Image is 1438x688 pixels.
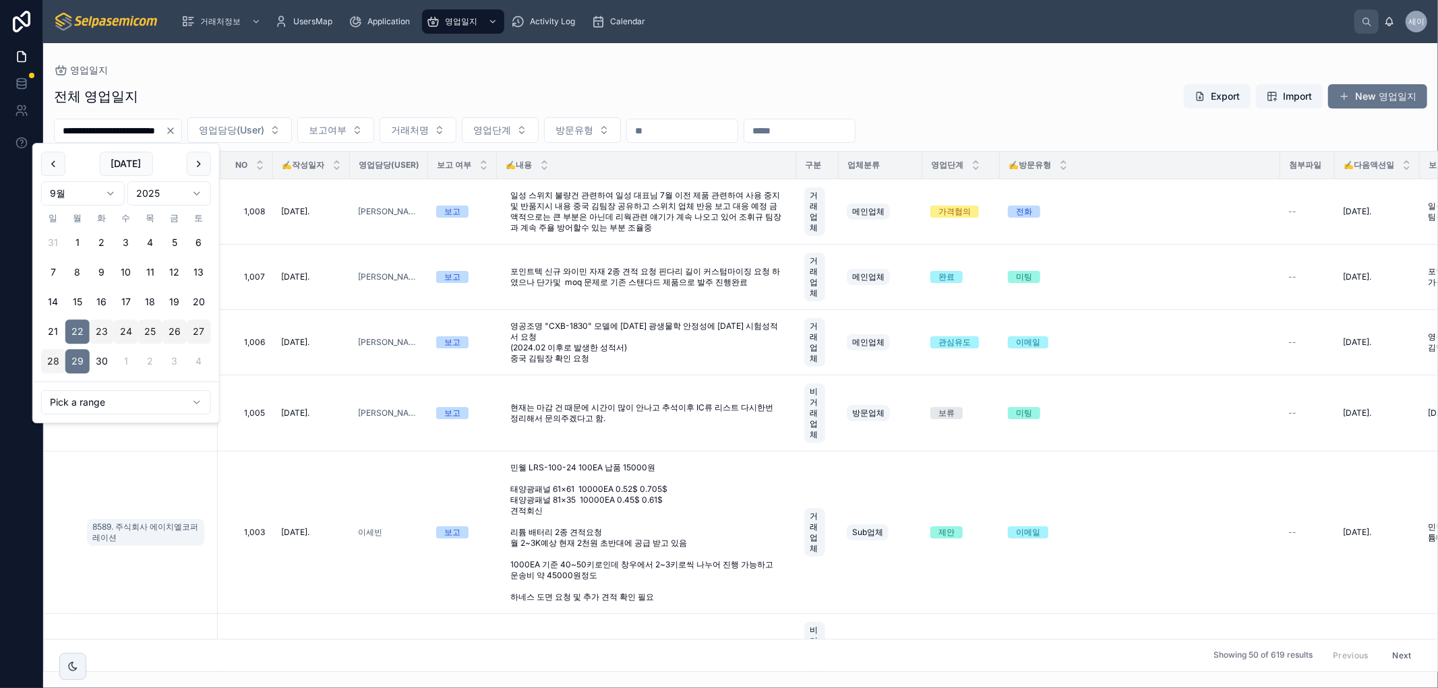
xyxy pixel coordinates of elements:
a: UsersMap [270,9,342,34]
a: 보고 [436,206,489,218]
span: ✍️내용 [506,160,532,170]
span: 보고여부 [309,123,347,137]
a: 보고 [436,526,489,538]
button: 2025년 9월 8일 월요일 [65,260,90,284]
div: 이메일 [1016,336,1040,348]
span: 업체분류 [847,160,880,170]
a: 영업일지 [54,63,108,77]
a: 방문업체 [847,402,914,424]
span: Import [1283,90,1312,103]
a: 비거래업체 [804,619,831,684]
span: 메인업체 [852,272,885,282]
span: [DATE]. [1343,272,1371,282]
a: 완료 [930,271,992,283]
a: 영업일지 [422,9,504,34]
button: 2025년 9월 14일 일요일 [41,290,65,314]
button: 2025년 9월 17일 수요일 [114,290,138,314]
span: 영공조명 "CXB-1830" 모델에 [DATE] 광생물학 안정성에 [DATE] 시험성적서 요청 (2024.02 이후로 발생한 성적서) 중국 김팀장 확인 요청 [510,321,783,364]
button: Import [1256,84,1323,108]
span: 비거래업체 [810,386,820,440]
th: 수요일 [114,211,138,225]
span: [DATE]. [1343,408,1371,418]
button: Today, 2025년 9월 29일 월요일, selected [65,349,90,373]
button: Export [1184,84,1251,108]
a: [PERSON_NAME] [358,408,420,418]
a: -- [1288,272,1327,282]
a: 보고 [436,407,489,419]
div: 이메일 [1016,526,1040,538]
a: 메인업체 [847,201,914,222]
button: 2025년 9월 3일 수요일 [114,230,138,255]
button: 2025년 9월 18일 목요일 [138,290,162,314]
span: -- [1288,272,1296,282]
span: Activity Log [530,16,575,27]
a: 현재는 마감 건 때문에 시간이 많이 안나고 추석이후 IC류 리스트 다시한번 정리해서 문의주겠다고 함. [505,397,788,429]
a: 이세빈 [358,527,420,538]
table: 9월 2025 [41,211,211,373]
div: scrollable content [171,7,1354,36]
span: 이세빈 [358,527,382,538]
a: 민웰 LRS-100-24 100EA 납품 15000원 태양광패널 61×61 10000EA 0.52$ 0.705$ 태양광패널 81×35 10000EA 0.45$ 0.61$ 견적... [505,457,788,608]
span: 영업담당(User) [199,123,264,137]
a: 거래업체 [804,250,831,304]
th: 일요일 [41,211,65,225]
button: 2025년 9월 19일 금요일 [162,290,187,314]
a: [DATE]. [1343,408,1412,418]
button: 2025년 9월 2일 화요일 [90,230,114,255]
div: 미팅 [1016,271,1032,283]
button: 2025년 9월 25일 목요일, selected [138,319,162,344]
span: 거래업체 [810,190,820,233]
span: 메인업체 [852,337,885,348]
span: 1,003 [226,527,265,538]
span: ✍️작성일자 [282,160,324,170]
button: 2025년 10월 2일 목요일 [138,349,162,373]
a: 션트저항 기억하고 내년 FCST 일정 나오면 적용 해보기로 함 STOCK 문의건은 아직 없음 [505,635,788,668]
span: 1,008 [226,206,265,217]
span: [DATE]. [281,272,309,282]
a: 1,005 [226,408,265,418]
a: 보고 [436,336,489,348]
a: [DATE]. [281,206,342,217]
span: 방문유형 [556,123,593,137]
a: [DATE]. [1343,337,1412,348]
a: [PERSON_NAME] [358,206,420,217]
a: [DATE]. [281,527,342,538]
a: 미팅 [1008,271,1272,283]
a: [DATE]. [281,272,342,282]
button: Select Button [380,117,456,143]
a: [PERSON_NAME] [358,272,420,282]
span: 첨부파일 [1289,160,1321,170]
a: 1,007 [226,272,265,282]
button: 2025년 9월 5일 금요일 [162,230,187,255]
a: 거래처정보 [177,9,268,34]
a: 관심유도 [930,336,992,348]
th: 토요일 [187,211,211,225]
div: 전화 [1016,206,1032,218]
button: 2025년 9월 22일 월요일, selected [65,319,90,344]
div: 보류 [938,407,955,419]
span: [DATE]. [1343,527,1371,538]
th: 화요일 [90,211,114,225]
button: 2025년 9월 24일 수요일, selected [114,319,138,344]
div: 가격협의 [938,206,971,218]
a: -- [1288,527,1327,538]
button: 2025년 9월 12일 금요일 [162,260,187,284]
div: 미팅 [1016,407,1032,419]
div: 제안 [938,526,955,538]
button: 2025년 9월 27일 토요일, selected [187,319,211,344]
div: 보고 [444,336,460,348]
span: 영업일지 [70,63,108,77]
span: -- [1288,206,1296,217]
a: -- [1288,408,1327,418]
span: 거래업체 [810,511,820,554]
span: 구분 [805,160,821,170]
span: 거래처정보 [200,16,241,27]
a: [PERSON_NAME] [358,337,420,348]
span: Showing 50 of 619 results [1214,650,1313,661]
a: -- [1288,337,1327,348]
span: [DATE]. [281,408,309,418]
